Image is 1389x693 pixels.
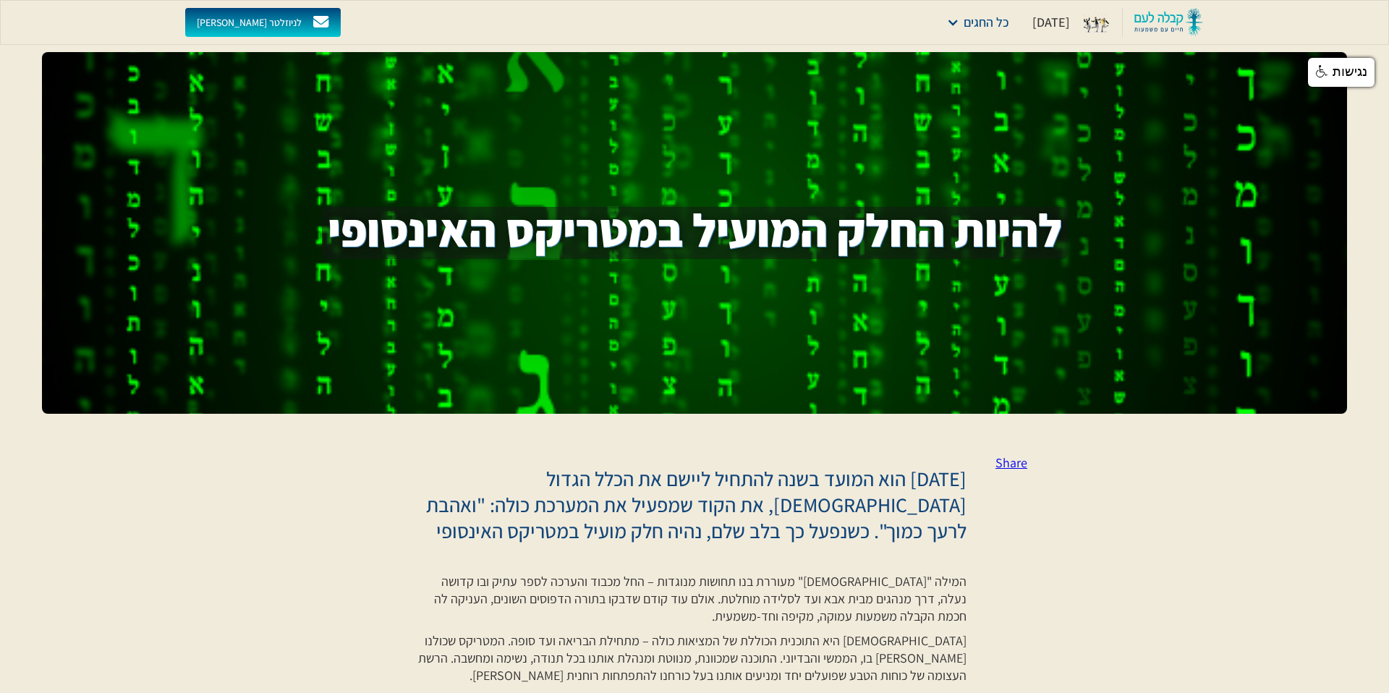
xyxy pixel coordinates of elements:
[417,573,967,625] p: המילה "[DEMOGRAPHIC_DATA]" מעוררת בנו תחושות מנוגדות – החל מכבוד והערכה לספר עתיק ובו קדושה נעלה,...
[197,16,302,29] div: [PERSON_NAME] לניוזלטר
[417,466,967,544] p: [DATE] הוא המועד בשנה להתחיל ליישם את הכלל הגדול [DEMOGRAPHIC_DATA], את הקוד שמפעיל את המערכת כול...
[1308,58,1375,87] a: נגישות
[322,207,1068,259] h1: להיות החלק המועיל במטריקס האינסופי
[185,8,341,37] a: [PERSON_NAME] לניוזלטר
[417,632,967,684] p: [DEMOGRAPHIC_DATA] היא התוכנית הכוללת של המציאות כולה – מתחילת הבריאה ועד סופה. המטריקס שכולנו [P...
[1333,64,1367,79] span: נגישות
[995,454,1027,471] a: Share
[1316,65,1329,78] img: נגישות
[1032,14,1070,31] div: [DATE]
[1134,8,1204,37] img: kabbalah-laam-logo-colored-transparent
[940,8,1015,37] div: כל החגים
[964,12,1009,33] div: כל החגים
[1027,8,1116,37] a: [DATE]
